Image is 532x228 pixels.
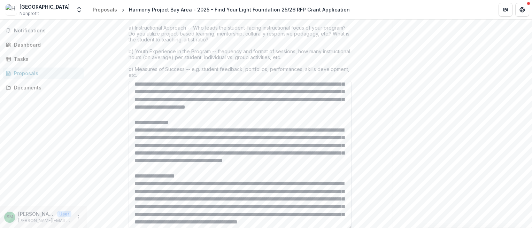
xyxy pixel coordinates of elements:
[499,3,512,17] button: Partners
[129,6,350,13] div: Harmony Project Bay Area - 2025 - Find Your Light Foundation 25/26 RFP Grant Application
[14,41,78,48] div: Dashboard
[6,4,17,15] img: Harmony Project Bay Area
[515,3,529,17] button: Get Help
[14,55,78,63] div: Tasks
[74,213,83,221] button: More
[14,70,78,77] div: Proposals
[20,3,70,10] div: [GEOGRAPHIC_DATA]
[20,10,39,17] span: Nonprofit
[93,6,117,13] div: Proposals
[3,68,84,79] a: Proposals
[7,215,13,219] div: Seth Mausner
[3,39,84,50] a: Dashboard
[57,211,71,217] p: User
[129,13,352,81] div: Tell us how your student participants engage in your arts program: a) Instructional Approach -- W...
[14,84,78,91] div: Documents
[3,82,84,93] a: Documents
[74,3,84,17] button: Open entity switcher
[18,218,71,224] p: [PERSON_NAME][EMAIL_ADDRESS][PERSON_NAME][DOMAIN_NAME]
[3,53,84,65] a: Tasks
[3,25,84,36] button: Notifications
[90,5,120,15] a: Proposals
[90,5,353,15] nav: breadcrumb
[14,28,81,34] span: Notifications
[18,210,54,218] p: [PERSON_NAME]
